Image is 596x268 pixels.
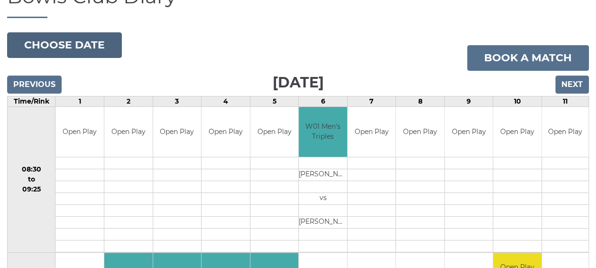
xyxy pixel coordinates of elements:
td: 10 [493,96,542,107]
td: Open Play [445,107,493,157]
td: 11 [541,96,588,107]
td: Open Play [493,107,541,157]
a: Book a match [467,45,589,71]
td: 2 [104,96,153,107]
td: 4 [202,96,250,107]
td: Open Play [396,107,444,157]
td: Open Play [104,107,153,157]
td: Open Play [153,107,202,157]
td: 6 [299,96,348,107]
td: [PERSON_NAME] [299,216,347,228]
td: 9 [444,96,493,107]
td: W01 Men's Triples [299,107,347,157]
td: 5 [250,96,299,107]
td: Time/Rink [8,96,55,107]
td: Open Play [55,107,104,157]
input: Previous [7,76,62,94]
td: 7 [347,96,396,107]
input: Next [555,76,589,94]
td: Open Play [202,107,250,157]
td: [PERSON_NAME] [299,169,347,181]
td: Open Play [348,107,396,157]
td: 3 [153,96,202,107]
td: vs [299,192,347,204]
td: 8 [396,96,445,107]
td: Open Play [250,107,299,157]
button: Choose date [7,32,122,58]
td: 08:30 to 09:25 [8,107,55,253]
td: 1 [55,96,104,107]
td: Open Play [542,107,588,157]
